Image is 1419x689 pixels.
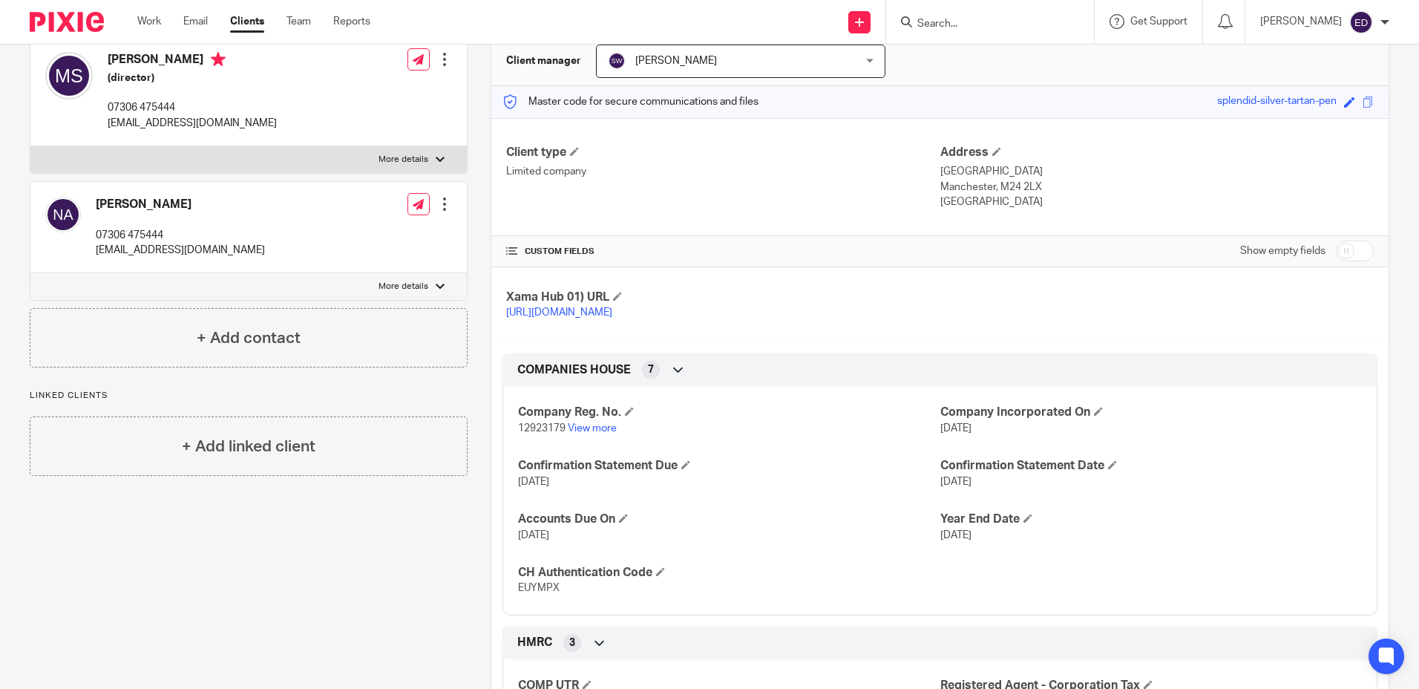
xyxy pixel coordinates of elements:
[197,327,301,350] h4: + Add contact
[608,52,626,70] img: svg%3E
[96,197,265,212] h4: [PERSON_NAME]
[108,116,277,131] p: [EMAIL_ADDRESS][DOMAIN_NAME]
[940,477,971,487] span: [DATE]
[506,246,940,258] h4: CUSTOM FIELDS
[940,512,1362,527] h4: Year End Date
[378,281,428,293] p: More details
[506,307,612,318] a: [URL][DOMAIN_NAME]
[940,458,1362,474] h4: Confirmation Statement Date
[517,635,552,650] span: HMRC
[518,405,940,420] h4: Company Reg. No.
[518,565,940,581] h4: CH Authentication Code
[182,435,315,458] h4: + Add linked client
[96,228,265,243] p: 07306 475444
[506,290,940,305] h4: Xama Hub 01) URL
[183,14,208,29] a: Email
[211,52,226,67] i: Primary
[940,180,1374,195] p: Manchester, M24 2LX
[940,145,1374,160] h4: Address
[506,145,940,160] h4: Client type
[518,423,566,434] span: 12923179
[940,530,971,541] span: [DATE]
[568,423,617,434] a: View more
[30,390,468,402] p: Linked clients
[518,583,560,593] span: EUYMPX
[108,71,277,85] h5: (director)
[506,164,940,179] p: Limited company
[916,18,1049,31] input: Search
[635,56,717,66] span: [PERSON_NAME]
[286,14,311,29] a: Team
[506,53,581,68] h3: Client manager
[940,423,971,434] span: [DATE]
[517,362,631,378] span: COMPANIES HOUSE
[230,14,264,29] a: Clients
[1260,14,1342,29] p: [PERSON_NAME]
[30,12,104,32] img: Pixie
[1130,16,1187,27] span: Get Support
[45,52,93,99] img: svg%3E
[378,154,428,166] p: More details
[108,100,277,115] p: 07306 475444
[569,636,575,650] span: 3
[518,458,940,474] h4: Confirmation Statement Due
[96,243,265,258] p: [EMAIL_ADDRESS][DOMAIN_NAME]
[502,94,758,109] p: Master code for secure communications and files
[137,14,161,29] a: Work
[648,362,654,377] span: 7
[940,164,1374,179] p: [GEOGRAPHIC_DATA]
[1217,94,1337,111] div: splendid-silver-tartan-pen
[518,512,940,527] h4: Accounts Due On
[45,197,81,232] img: svg%3E
[940,405,1362,420] h4: Company Incorporated On
[333,14,370,29] a: Reports
[518,477,549,487] span: [DATE]
[108,52,277,71] h4: [PERSON_NAME]
[518,530,549,541] span: [DATE]
[1349,10,1373,34] img: svg%3E
[940,195,1374,209] p: [GEOGRAPHIC_DATA]
[1240,244,1325,258] label: Show empty fields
